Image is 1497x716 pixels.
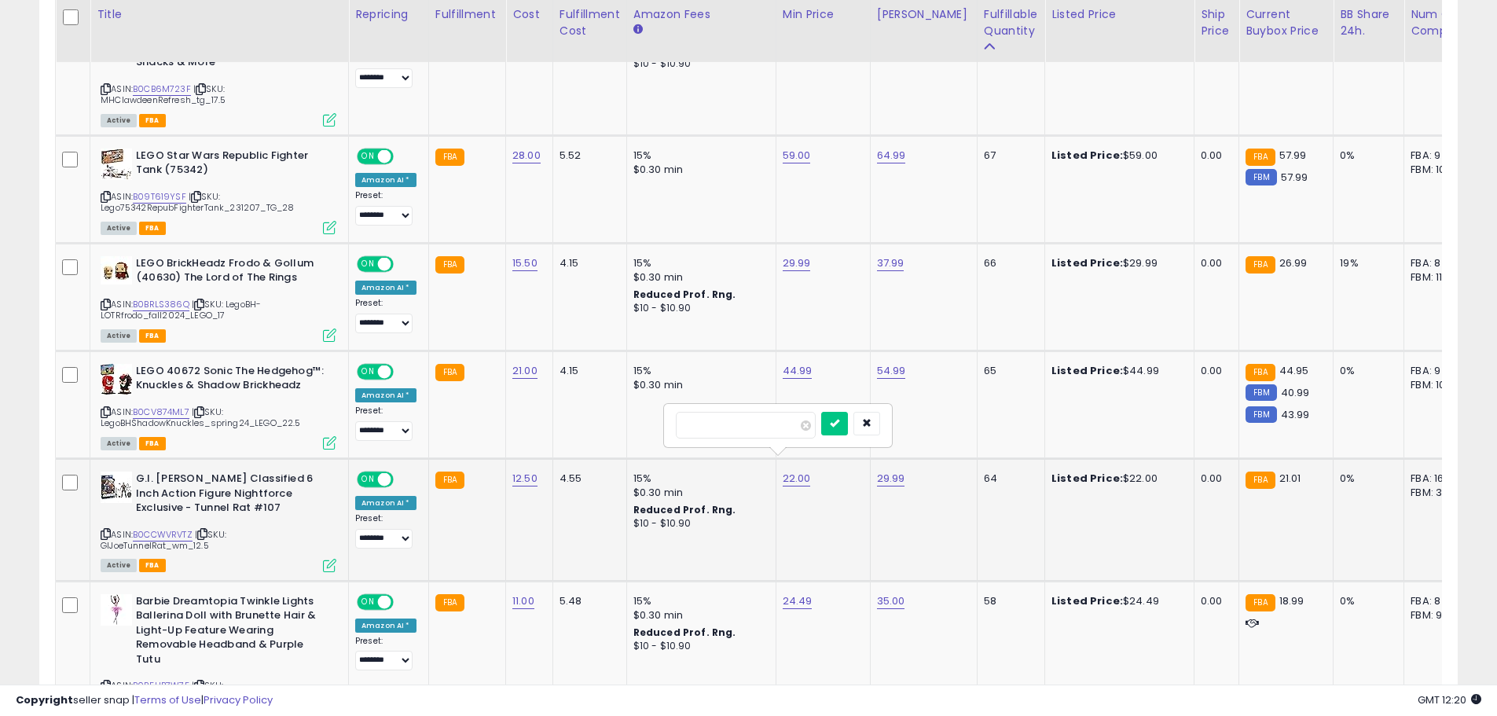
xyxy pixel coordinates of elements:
div: 15% [633,472,764,486]
div: Cost [512,6,546,23]
div: ASIN: [101,12,336,125]
span: OFF [391,149,416,163]
div: 0% [1340,594,1392,608]
b: Listed Price: [1051,255,1123,270]
div: 19% [1340,256,1392,270]
span: 57.99 [1281,170,1308,185]
span: FBA [139,222,166,235]
span: OFF [391,257,416,270]
div: 15% [633,364,764,378]
span: | SKU: Lego75342RepubFighterTank_231207_TG_28 [101,190,294,214]
div: ASIN: [101,364,336,448]
small: FBA [1246,256,1275,274]
strong: Copyright [16,692,73,707]
b: Reduced Prof. Rng. [633,288,736,301]
div: $10 - $10.90 [633,302,764,315]
div: Title [97,6,342,23]
div: 15% [633,256,764,270]
small: FBA [435,256,464,274]
div: 15% [633,149,764,163]
b: Reduced Prof. Rng. [633,626,736,639]
b: Reduced Prof. Rng. [633,503,736,516]
span: ON [358,595,378,608]
div: $0.30 min [633,608,764,622]
a: B0CB6M723F [133,83,191,96]
span: All listings currently available for purchase on Amazon [101,437,137,450]
div: 4.55 [560,472,615,486]
span: ON [358,257,378,270]
div: $22.00 [1051,472,1182,486]
div: FBA: 9 [1411,364,1462,378]
span: 44.95 [1279,363,1309,378]
small: FBM [1246,406,1276,423]
a: 22.00 [783,471,811,487]
div: 0.00 [1201,364,1227,378]
div: $0.30 min [633,163,764,177]
div: ASIN: [101,256,336,340]
img: 31Xhi2efS3L._SL40_.jpg [101,594,132,626]
a: B0CCWVRVTZ [133,528,193,542]
div: Preset: [355,190,416,226]
b: Listed Price: [1051,593,1123,608]
div: FBA: 8 [1411,256,1462,270]
span: | SKU: GIJoeTunnelRat_wm_12.5 [101,528,226,552]
div: FBM: 10 [1411,163,1462,177]
div: FBA: 8 [1411,594,1462,608]
div: Amazon Fees [633,6,769,23]
small: FBA [435,472,464,489]
a: B09T619YSF [133,190,186,204]
small: Amazon Fees. [633,23,643,37]
a: 29.99 [783,255,811,271]
span: 18.99 [1279,593,1304,608]
span: FBA [139,437,166,450]
div: 0.00 [1201,256,1227,270]
b: Listed Price: [1051,363,1123,378]
div: 0% [1340,364,1392,378]
a: B0BRLS386Q [133,298,189,311]
div: 5.52 [560,149,615,163]
b: LEGO 40672 Sonic The Hedgehog™: Knuckles & Shadow Brickheadz [136,364,327,397]
a: 11.00 [512,593,534,609]
div: $10 - $10.90 [633,517,764,531]
span: All listings currently available for purchase on Amazon [101,114,137,127]
div: Amazon AI * [355,619,416,633]
span: ON [358,365,378,378]
div: Num of Comp. [1411,6,1468,39]
div: 0.00 [1201,149,1227,163]
div: $59.00 [1051,149,1182,163]
span: FBA [139,329,166,343]
span: | SKU: LegoBH-LOTRfrodo_fall2024_LEGO_17 [101,298,261,321]
div: 58 [984,594,1033,608]
small: FBA [1246,594,1275,611]
a: Terms of Use [134,692,201,707]
div: 15% [633,594,764,608]
div: 66 [984,256,1033,270]
span: ON [358,149,378,163]
span: OFF [391,595,416,608]
span: 43.99 [1281,407,1310,422]
div: [PERSON_NAME] [877,6,970,23]
a: 54.99 [877,363,906,379]
small: FBA [1246,472,1275,489]
div: ASIN: [101,472,336,571]
div: 67 [984,149,1033,163]
div: Current Buybox Price [1246,6,1326,39]
span: All listings currently available for purchase on Amazon [101,222,137,235]
div: 5.48 [560,594,615,608]
div: Preset: [355,406,416,441]
a: 29.99 [877,471,905,487]
div: FBM: 11 [1411,270,1462,285]
a: Privacy Policy [204,692,273,707]
small: FBA [435,364,464,381]
img: 51+nmU7+6eL._SL40_.jpg [101,149,132,180]
a: 59.00 [783,148,811,163]
div: $10 - $10.90 [633,640,764,653]
div: ASIN: [101,149,336,233]
div: seller snap | | [16,693,273,708]
b: LEGO BrickHeadz Frodo & Gollum (40630) The Lord of The Rings [136,256,327,289]
small: FBA [435,594,464,611]
div: Ship Price [1201,6,1232,39]
div: Fulfillment Cost [560,6,620,39]
div: $10 - $10.90 [633,57,764,71]
div: $0.30 min [633,486,764,500]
